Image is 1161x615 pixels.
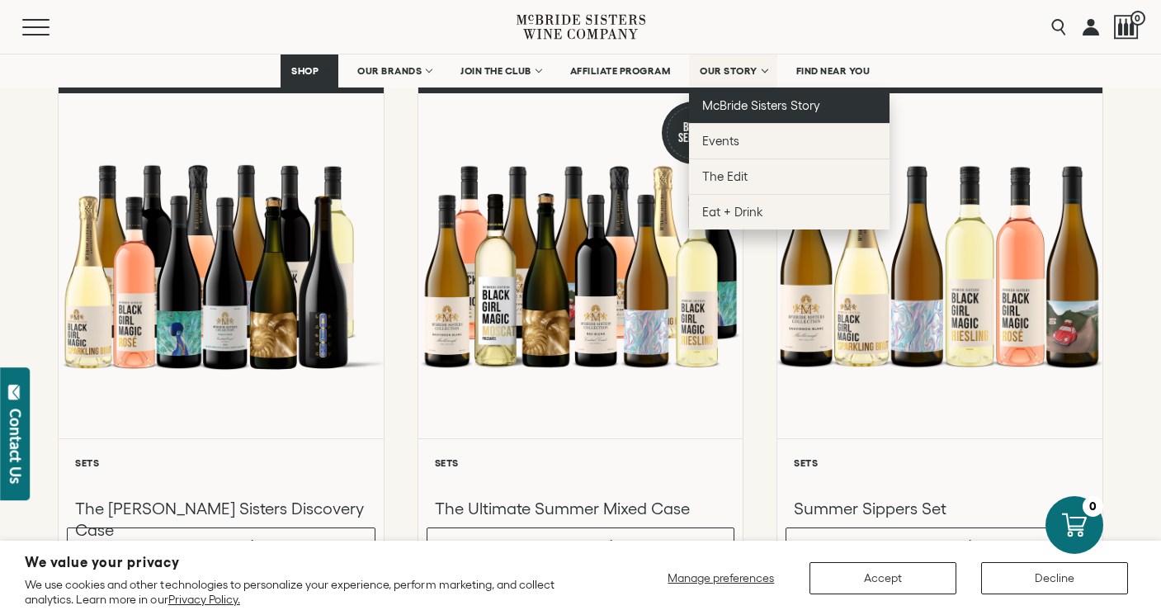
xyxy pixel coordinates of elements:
h6: Sets [75,457,367,468]
h6: Sets [435,457,727,468]
a: McBride Sisters Full Set Sets The [PERSON_NAME] Sisters Discovery Case Add to cart $417.89 [58,83,385,571]
h2: We value your privacy [25,556,602,570]
a: JOIN THE CLUB [450,54,551,88]
span: $385.88 [608,539,646,550]
a: Summer Sippers Set Sets Summer Sippers Set Add to cart $164.94 [776,83,1103,571]
button: Manage preferences [658,562,785,594]
a: Events [689,123,890,158]
span: FIND NEAR YOU [796,65,871,77]
a: McBride Sisters Story [689,88,890,123]
h3: Summer Sippers Set [794,498,1086,519]
h3: The Ultimate Summer Mixed Case [435,498,727,519]
div: 0 [1083,496,1103,517]
a: OUR STORY [689,54,777,88]
button: Add to cart $385.88 [427,527,735,561]
button: Add to cart $164.94 [786,527,1094,561]
button: Decline [981,562,1128,594]
span: Eat + Drink [702,205,763,219]
a: OUR BRANDS [347,54,441,88]
span: 0 [1130,11,1145,26]
span: OUR STORY [700,65,757,77]
div: Add to cart [158,532,224,556]
button: Add to cart $417.89 [67,527,375,561]
a: AFFILIATE PROGRAM [559,54,682,88]
div: Add to cart [875,532,942,556]
a: Best Seller The Ultimate Summer Mixed Case Sets The Ultimate Summer Mixed Case Add to cart $385.88 [418,83,744,571]
a: The Edit [689,158,890,194]
a: SHOP [281,54,338,88]
a: Privacy Policy. [168,593,240,606]
span: SHOP [291,65,319,77]
span: The Edit [702,169,748,183]
span: AFFILIATE PROGRAM [570,65,671,77]
a: Eat + Drink [689,194,890,229]
h3: The [PERSON_NAME] Sisters Discovery Case [75,498,367,541]
button: Mobile Menu Trigger [22,19,82,35]
a: FIND NEAR YOU [786,54,881,88]
p: We use cookies and other technologies to personalize your experience, perform marketing, and coll... [25,577,602,607]
span: OUR BRANDS [357,65,422,77]
div: Contact Us [7,409,24,484]
span: McBride Sisters Story [702,98,820,112]
span: $417.89 [249,539,285,550]
span: Manage preferences [668,571,774,584]
span: JOIN THE CLUB [460,65,531,77]
span: $164.94 [967,539,1005,550]
button: Accept [809,562,956,594]
div: Add to cart [516,532,583,556]
h6: Sets [794,457,1086,468]
span: Events [702,134,739,148]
